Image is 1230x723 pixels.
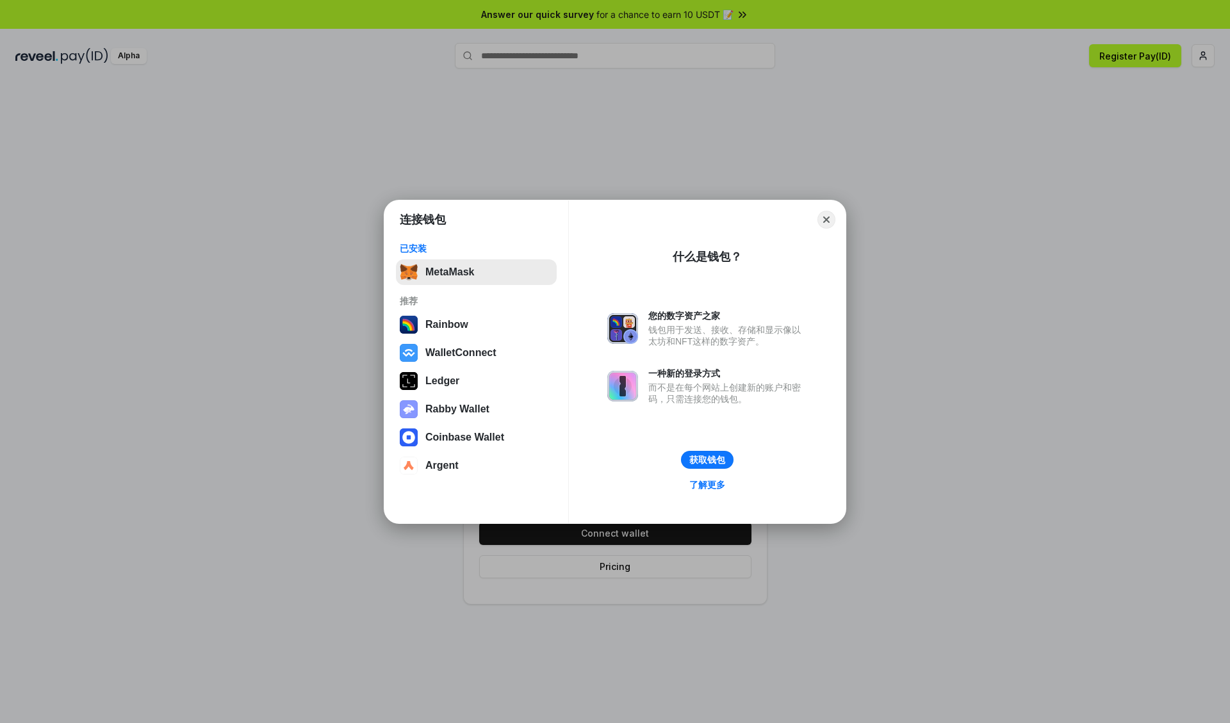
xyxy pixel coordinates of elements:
[400,243,553,254] div: 已安装
[400,428,418,446] img: svg+xml,%3Csvg%20width%3D%2228%22%20height%3D%2228%22%20viewBox%3D%220%200%2028%2028%22%20fill%3D...
[607,313,638,344] img: svg+xml,%3Csvg%20xmlns%3D%22http%3A%2F%2Fwww.w3.org%2F2000%2Fsvg%22%20fill%3D%22none%22%20viewBox...
[425,266,474,278] div: MetaMask
[648,310,807,321] div: 您的数字资产之家
[400,344,418,362] img: svg+xml,%3Csvg%20width%3D%2228%22%20height%3D%2228%22%20viewBox%3D%220%200%2028%2028%22%20fill%3D...
[400,295,553,307] div: 推荐
[673,249,742,264] div: 什么是钱包？
[425,460,459,471] div: Argent
[396,453,557,478] button: Argent
[396,340,557,366] button: WalletConnect
[425,347,496,359] div: WalletConnect
[400,400,418,418] img: svg+xml,%3Csvg%20xmlns%3D%22http%3A%2F%2Fwww.w3.org%2F2000%2Fsvg%22%20fill%3D%22none%22%20viewBox...
[681,451,734,469] button: 获取钱包
[689,454,725,466] div: 获取钱包
[607,371,638,402] img: svg+xml,%3Csvg%20xmlns%3D%22http%3A%2F%2Fwww.w3.org%2F2000%2Fsvg%22%20fill%3D%22none%22%20viewBox...
[396,368,557,394] button: Ledger
[682,476,733,493] a: 了解更多
[817,211,835,229] button: Close
[648,382,807,405] div: 而不是在每个网站上创建新的账户和密码，只需连接您的钱包。
[400,263,418,281] img: svg+xml,%3Csvg%20fill%3D%22none%22%20height%3D%2233%22%20viewBox%3D%220%200%2035%2033%22%20width%...
[425,375,459,387] div: Ledger
[400,457,418,475] img: svg+xml,%3Csvg%20width%3D%2228%22%20height%3D%2228%22%20viewBox%3D%220%200%2028%2028%22%20fill%3D...
[648,368,807,379] div: 一种新的登录方式
[425,319,468,330] div: Rainbow
[396,425,557,450] button: Coinbase Wallet
[425,403,489,415] div: Rabby Wallet
[396,396,557,422] button: Rabby Wallet
[400,372,418,390] img: svg+xml,%3Csvg%20xmlns%3D%22http%3A%2F%2Fwww.w3.org%2F2000%2Fsvg%22%20width%3D%2228%22%20height%3...
[689,479,725,491] div: 了解更多
[396,312,557,337] button: Rainbow
[400,316,418,334] img: svg+xml,%3Csvg%20width%3D%22120%22%20height%3D%22120%22%20viewBox%3D%220%200%20120%20120%22%20fil...
[396,259,557,285] button: MetaMask
[648,324,807,347] div: 钱包用于发送、接收、存储和显示像以太坊和NFT这样的数字资产。
[400,212,446,227] h1: 连接钱包
[425,432,504,443] div: Coinbase Wallet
